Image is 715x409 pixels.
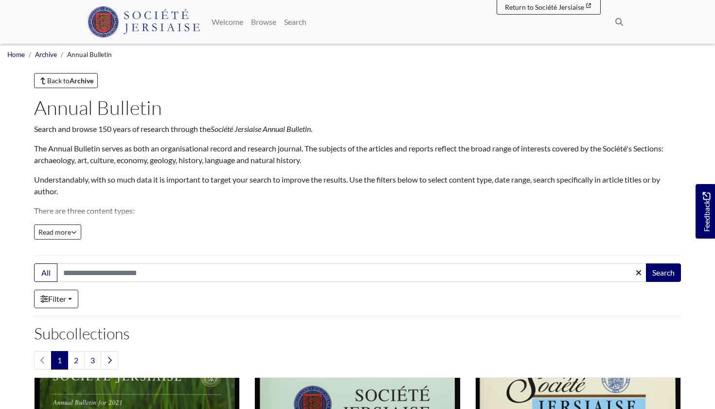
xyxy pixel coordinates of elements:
strong: Archive [70,76,93,85]
p: There are three content types: Information: contains administrative information. Reports: contain... [34,205,681,252]
button: Search [646,263,681,282]
span: Return to Société Jersiaise [505,3,584,11]
p: Understandably, with so much data it is important to target your search to improve the results. U... [34,174,681,197]
a: Home [7,51,25,58]
button: All [34,263,57,282]
a: Goto page 2 [68,351,85,370]
span: Feedback [700,192,712,232]
a: Goto page 3 [84,351,101,370]
h2: Subcollections [34,324,681,343]
a: Browse [247,12,280,32]
input: Search this collection... [57,263,647,282]
span: Annual Bulletin [67,51,112,58]
span: Read more [38,228,77,236]
a: Next page [101,351,118,370]
a: Welcome [208,12,247,32]
span: Goto page 1 [51,351,68,370]
nav: pagination [34,351,681,370]
button: Read all of the content [34,224,81,240]
em: Société Jersiaise Annual Bulletin [211,124,311,133]
li: Previous page [34,351,52,370]
a: Filter [34,290,78,308]
p: Search and browse 150 years of research through the . [34,123,681,135]
a: Archive [35,51,57,58]
a: Société Jersiaise logo [88,4,200,40]
img: Société Jersiaise [88,6,200,37]
a: Back toArchive [34,73,98,88]
p: The Annual Bulletin serves as both an organisational record and research journal. The subjects of... [34,143,681,166]
a: Would you like to provide feedback? [696,184,715,239]
h1: Annual Bulletin [34,96,681,119]
a: Search [280,12,310,32]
